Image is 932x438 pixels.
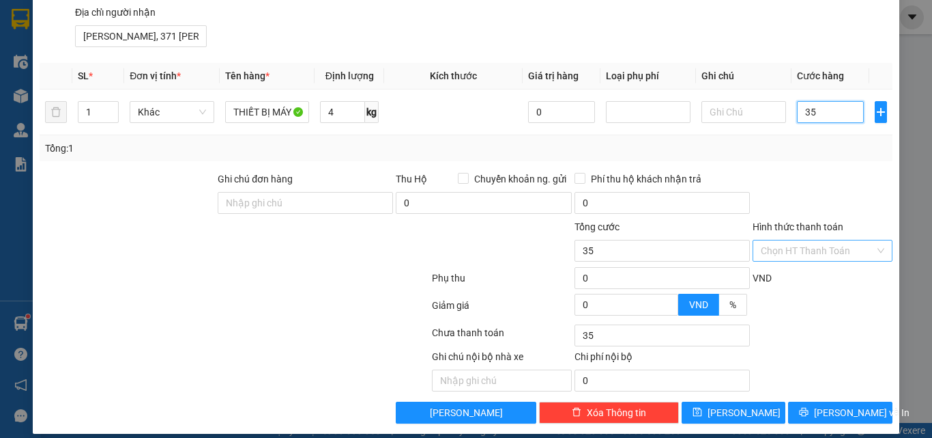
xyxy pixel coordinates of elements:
span: VND [753,273,772,284]
input: Nhập ghi chú [432,370,572,392]
button: [PERSON_NAME] [396,402,536,424]
span: Đơn vị tính [130,70,181,81]
span: save [693,407,702,418]
span: printer [799,407,809,418]
span: plus [875,107,886,118]
span: Xóa Thông tin [587,405,646,420]
div: Tổng: 1 [45,141,361,156]
span: Chuyển khoản ng. gửi [469,172,572,187]
input: Ghi Chú [701,101,786,123]
span: kg [365,101,379,123]
span: Thu Hộ [396,174,427,184]
span: [PERSON_NAME] [708,405,781,420]
th: Loại phụ phí [600,63,696,90]
span: Định lượng [325,70,374,81]
span: Cước hàng [797,70,844,81]
button: plus [875,101,887,123]
button: printer[PERSON_NAME] và In [788,402,892,424]
span: Tổng cước [574,221,620,232]
span: Kích thước [430,70,477,81]
span: Giá trị hàng [528,70,579,81]
button: delete [45,101,67,123]
span: Khác [138,102,206,122]
label: Hình thức thanh toán [753,221,843,232]
input: Ghi chú đơn hàng [218,192,393,214]
button: save[PERSON_NAME] [682,402,786,424]
span: SL [78,70,89,81]
span: Tên hàng [225,70,270,81]
div: Ghi chú nội bộ nhà xe [432,349,572,370]
span: % [729,299,736,310]
div: Giảm giá [431,298,573,322]
span: VND [689,299,708,310]
th: Ghi chú [696,63,791,90]
span: Phí thu hộ khách nhận trả [585,172,707,187]
label: Ghi chú đơn hàng [218,174,293,184]
div: Chưa thanh toán [431,325,573,349]
input: VD: Bàn, Ghế [225,101,310,123]
div: Địa chỉ người nhận [75,5,207,20]
button: deleteXóa Thông tin [539,402,679,424]
input: Địa chỉ của người nhận [75,25,207,47]
span: [PERSON_NAME] [430,405,503,420]
span: [PERSON_NAME] và In [814,405,909,420]
div: Phụ thu [431,271,573,295]
span: delete [572,407,581,418]
input: 0 [528,101,595,123]
div: Chi phí nội bộ [574,349,750,370]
